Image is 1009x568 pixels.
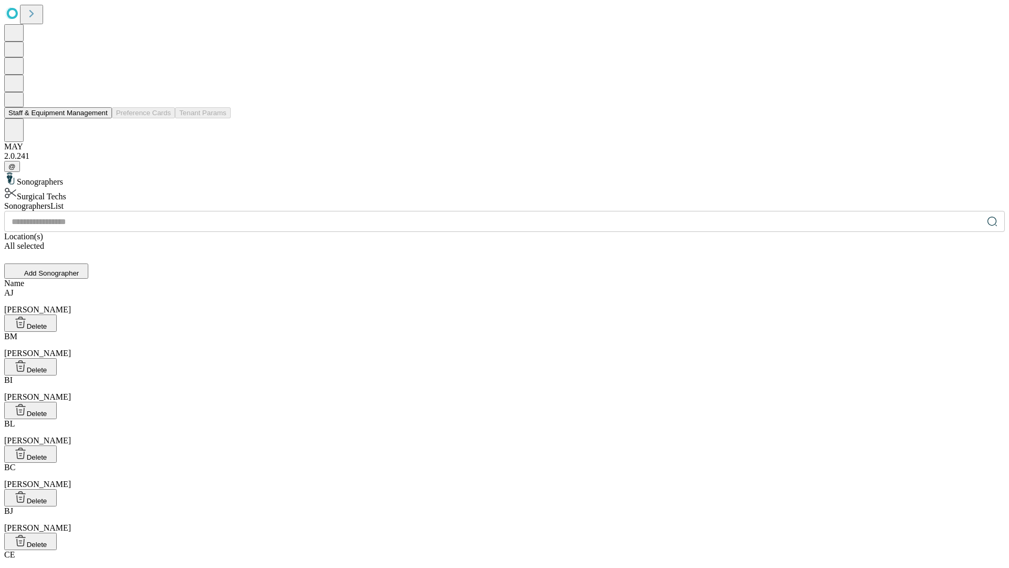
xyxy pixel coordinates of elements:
[8,163,16,170] span: @
[4,232,43,241] span: Location(s)
[4,263,88,279] button: Add Sonographer
[175,107,231,118] button: Tenant Params
[4,419,1005,445] div: [PERSON_NAME]
[4,506,13,515] span: BJ
[4,402,57,419] button: Delete
[27,366,47,374] span: Delete
[4,358,57,376] button: Delete
[4,332,1005,358] div: [PERSON_NAME]
[4,419,15,428] span: BL
[27,322,47,330] span: Delete
[27,453,47,461] span: Delete
[4,533,57,550] button: Delete
[4,288,14,297] span: AJ
[4,315,57,332] button: Delete
[112,107,175,118] button: Preference Cards
[4,241,1005,251] div: All selected
[4,376,1005,402] div: [PERSON_NAME]
[4,187,1005,201] div: Surgical Techs
[4,445,57,463] button: Delete
[4,161,20,172] button: @
[4,376,13,384] span: BI
[4,142,1005,151] div: MAY
[4,201,1005,211] div: Sonographers List
[4,463,1005,489] div: [PERSON_NAME]
[4,279,1005,288] div: Name
[4,151,1005,161] div: 2.0.241
[4,288,1005,315] div: [PERSON_NAME]
[4,550,15,559] span: CE
[4,332,17,341] span: BM
[24,269,79,277] span: Add Sonographer
[4,506,1005,533] div: [PERSON_NAME]
[27,497,47,505] span: Delete
[4,489,57,506] button: Delete
[4,107,112,118] button: Staff & Equipment Management
[4,172,1005,187] div: Sonographers
[27,410,47,418] span: Delete
[27,541,47,549] span: Delete
[4,463,15,472] span: BC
